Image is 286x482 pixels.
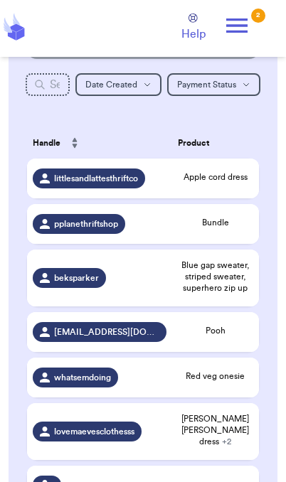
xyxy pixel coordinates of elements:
span: Blue gap sweater, striped sweater, superhero zip up [178,259,253,294]
th: Product [172,124,259,161]
span: Date Created [85,80,137,89]
button: Date Created [75,73,161,96]
span: Bundle [178,217,253,228]
span: [PERSON_NAME] [PERSON_NAME] dress [178,413,253,447]
div: 2 [251,9,265,23]
span: Red veg onesie [178,370,253,382]
span: littlesandlattesthriftco [54,173,138,184]
span: beksparker [54,272,99,284]
span: Handle [33,136,60,149]
span: whatsemdoing [54,372,111,383]
input: Search [26,73,70,96]
a: Help [181,14,206,43]
span: [EMAIL_ADDRESS][DOMAIN_NAME] [54,326,159,338]
span: pplanethriftshop [54,218,118,230]
span: Apple cord dress [178,171,253,183]
span: lovemaevesclothesss [54,426,134,437]
span: Payment Status [177,80,236,89]
span: Help [181,26,206,43]
button: Payment Status [167,73,260,96]
button: Sort ascending [63,129,86,157]
span: + 2 [222,437,231,446]
span: Pooh [178,325,253,336]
